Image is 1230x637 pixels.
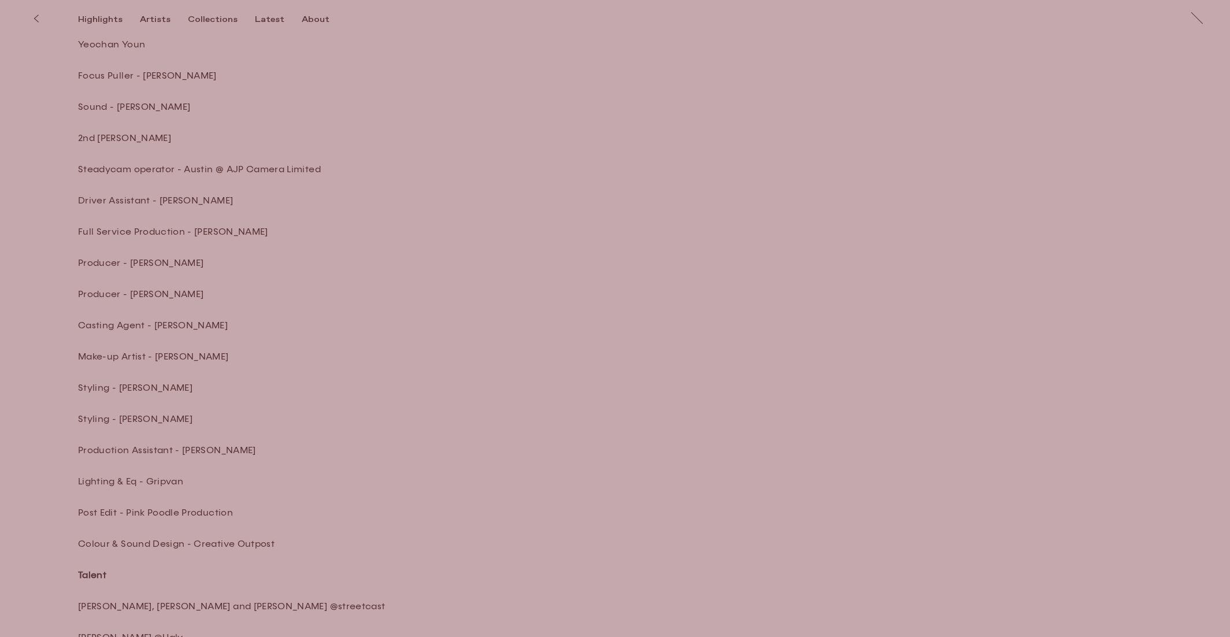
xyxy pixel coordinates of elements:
[78,14,140,25] button: Highlights
[78,101,483,113] p: Sound - [PERSON_NAME]
[302,14,329,25] div: About
[78,319,483,332] p: Casting Agent - [PERSON_NAME]
[188,14,255,25] button: Collections
[78,350,483,363] p: Make-up Artist - [PERSON_NAME]
[78,506,483,519] p: Post Edit - Pink Poodle Production
[78,538,483,550] p: Colour & Sound Design - Creative Outpost
[78,288,483,301] p: Producer - [PERSON_NAME]
[78,382,483,394] p: Styling - [PERSON_NAME]
[78,569,106,581] strong: Talent
[78,69,483,82] p: Focus Puller - [PERSON_NAME]
[78,257,483,269] p: Producer - [PERSON_NAME]
[78,38,483,51] p: Yeochan Youn
[302,14,347,25] button: About
[78,163,483,176] p: Steadycam operator - Austin @ AJP Camera Limited
[140,14,188,25] button: Artists
[140,14,171,25] div: Artists
[255,14,284,25] div: Latest
[78,444,483,457] p: Production Assistant - [PERSON_NAME]
[78,132,483,145] p: 2nd [PERSON_NAME]
[78,14,123,25] div: Highlights
[78,194,483,207] p: Driver Assistant - [PERSON_NAME]
[78,600,483,613] p: [PERSON_NAME], [PERSON_NAME] and [PERSON_NAME] @streetcast
[188,14,238,25] div: Collections
[78,475,483,488] p: Lighting & Eq - Gripvan
[78,413,483,425] p: Styling - [PERSON_NAME]
[78,225,483,238] p: Full Service Production - [PERSON_NAME]
[255,14,302,25] button: Latest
